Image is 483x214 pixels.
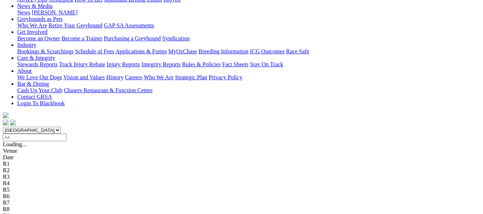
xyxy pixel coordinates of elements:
[3,187,480,193] div: R5
[49,22,102,28] a: Retire Your Greyhound
[104,35,161,41] a: Purchasing a Greyhound
[17,42,36,48] a: Industry
[17,74,62,80] a: We Love Our Dogs
[182,61,221,67] a: Rules & Policies
[144,74,174,80] a: Who We Are
[104,22,154,28] a: GAP SA Assessments
[175,74,207,80] a: Strategic Plan
[3,200,480,206] div: R7
[3,141,26,147] span: Loading...
[17,87,62,93] a: Cash Up Your Club
[17,48,480,55] div: Industry
[3,148,480,154] div: Venue
[106,61,140,67] a: Injury Reports
[3,154,480,161] div: Date
[10,120,16,125] img: twitter.svg
[17,94,52,100] a: Contact GRSA
[199,48,249,54] a: Breeding Information
[209,74,242,80] a: Privacy Policy
[125,74,142,80] a: Careers
[17,48,73,54] a: Bookings & Scratchings
[3,134,67,141] input: Select date
[17,100,65,106] a: Login To Blackbook
[250,61,283,67] a: Stay On Track
[250,48,284,54] a: ICG Outcomes
[17,22,480,29] div: Greyhounds as Pets
[17,16,63,22] a: Greyhounds as Pets
[59,61,105,67] a: Track Injury Rebate
[3,174,480,180] div: R3
[17,68,32,74] a: About
[17,22,47,28] a: Who We Are
[3,120,9,125] img: facebook.svg
[106,74,123,80] a: History
[141,61,181,67] a: Integrity Reports
[17,55,55,61] a: Care & Integrity
[3,112,9,118] img: logo-grsa-white.png
[222,61,249,67] a: Fact Sheets
[61,35,102,41] a: Become a Trainer
[17,87,480,94] div: Bar & Dining
[17,61,58,67] a: Stewards Reports
[115,48,167,54] a: Applications & Forms
[3,161,480,167] div: R1
[168,48,197,54] a: MyOzChase
[17,3,53,9] a: News & Media
[64,87,152,93] a: Chasers Restaurant & Function Centre
[63,74,105,80] a: Vision and Values
[3,167,480,174] div: R2
[17,29,47,35] a: Get Involved
[3,206,480,213] div: R8
[75,48,114,54] a: Schedule of Fees
[17,9,30,15] a: News
[17,61,480,68] div: Care & Integrity
[162,35,190,41] a: Syndication
[17,35,60,41] a: Become an Owner
[17,35,480,42] div: Get Involved
[17,74,480,81] div: About
[32,9,77,15] a: [PERSON_NAME]
[17,9,480,16] div: News & Media
[3,180,480,187] div: R4
[286,48,309,54] a: Race Safe
[3,193,480,200] div: R6
[17,81,49,87] a: Bar & Dining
